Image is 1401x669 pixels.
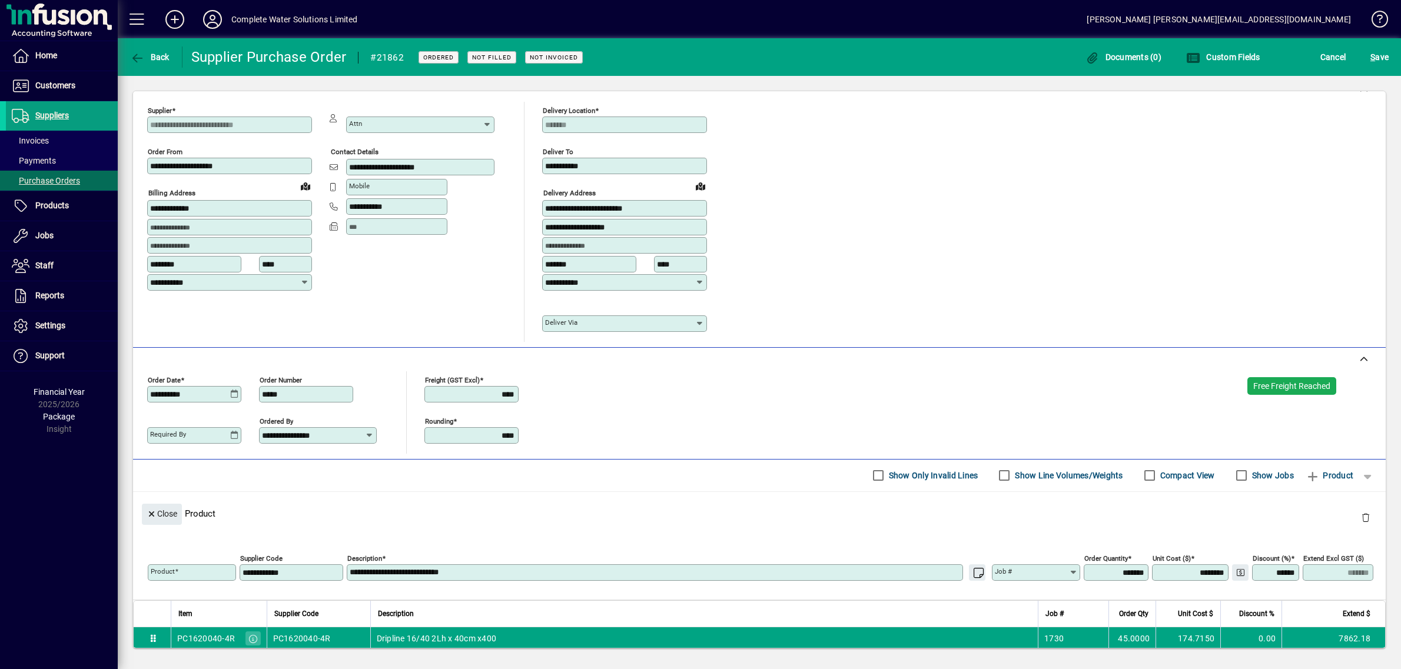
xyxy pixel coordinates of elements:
[34,387,85,397] span: Financial Year
[274,607,318,620] span: Supplier Code
[35,291,64,300] span: Reports
[1044,633,1064,644] span: 1730
[6,191,118,221] a: Products
[156,9,194,30] button: Add
[127,46,172,68] button: Back
[1239,607,1274,620] span: Discount %
[12,176,80,185] span: Purchase Orders
[12,136,49,145] span: Invoices
[148,106,172,115] mat-label: Supplier
[151,567,175,575] mat-label: Product
[142,504,182,525] button: Close
[349,119,362,128] mat-label: Attn
[423,54,454,61] span: Ordered
[691,177,710,195] a: View on map
[1153,554,1191,562] mat-label: Unit Cost ($)
[6,151,118,171] a: Payments
[148,375,181,384] mat-label: Order date
[35,351,65,360] span: Support
[1306,466,1353,485] span: Product
[35,261,54,270] span: Staff
[425,375,480,384] mat-label: Freight (GST excl)
[370,48,404,67] div: #21862
[1253,554,1291,562] mat-label: Discount (%)
[349,182,370,190] mat-label: Mobile
[378,607,414,620] span: Description
[1250,470,1294,481] label: Show Jobs
[35,321,65,330] span: Settings
[267,627,370,651] td: PC1620040-4R
[543,106,595,115] mat-label: Delivery Location
[6,71,118,101] a: Customers
[1178,607,1213,620] span: Unit Cost $
[191,48,347,66] div: Supplier Purchase Order
[139,508,185,518] app-page-header-button: Close
[118,46,182,68] app-page-header-button: Back
[1156,627,1220,651] td: 174.7150
[260,417,293,425] mat-label: Ordered by
[1183,46,1263,68] button: Custom Fields
[545,318,577,327] mat-label: Deliver via
[6,41,118,71] a: Home
[1186,52,1260,62] span: Custom Fields
[178,607,192,620] span: Item
[530,54,578,61] span: Not Invoiced
[6,131,118,151] a: Invoices
[1352,512,1380,522] app-page-header-button: Delete
[543,148,573,156] mat-label: Deliver To
[1012,470,1123,481] label: Show Line Volumes/Weights
[1282,627,1385,651] td: 7862.18
[887,470,978,481] label: Show Only Invalid Lines
[35,231,54,240] span: Jobs
[6,221,118,251] a: Jobs
[1303,554,1364,562] mat-label: Extend excl GST ($)
[147,504,177,524] span: Close
[150,430,186,438] mat-label: Required by
[6,311,118,341] a: Settings
[6,281,118,311] a: Reports
[194,9,231,30] button: Profile
[296,177,315,195] a: View on map
[148,148,182,156] mat-label: Order from
[177,633,235,644] div: PC1620040-4R
[1300,465,1359,486] button: Product
[240,554,283,562] mat-label: Supplier Code
[35,81,75,90] span: Customers
[260,375,302,384] mat-label: Order number
[130,52,170,62] span: Back
[1045,607,1064,620] span: Job #
[1087,10,1351,29] div: [PERSON_NAME] [PERSON_NAME][EMAIL_ADDRESS][DOMAIN_NAME]
[1317,46,1349,68] button: Cancel
[1253,381,1330,391] span: Free Freight Reached
[35,201,69,210] span: Products
[1158,470,1215,481] label: Compact View
[1343,607,1370,620] span: Extend $
[1370,48,1389,66] span: ave
[1220,627,1282,651] td: 0.00
[1085,52,1161,62] span: Documents (0)
[12,156,56,165] span: Payments
[231,10,358,29] div: Complete Water Solutions Limited
[6,171,118,191] a: Purchase Orders
[377,633,497,644] span: Dripline 16/40 2Lh x 40cm x400
[1108,627,1156,651] td: 45.0000
[995,567,1012,575] mat-label: Job #
[1363,2,1386,41] a: Knowledge Base
[35,51,57,60] span: Home
[1320,48,1346,66] span: Cancel
[35,111,69,120] span: Suppliers
[347,554,382,562] mat-label: Description
[425,417,453,425] mat-label: Rounding
[1232,564,1249,581] button: Change Price Levels
[1082,46,1164,68] button: Documents (0)
[1084,554,1128,562] mat-label: Order Quantity
[1370,52,1375,62] span: S
[6,341,118,371] a: Support
[43,412,75,421] span: Package
[133,492,1386,535] div: Product
[1352,504,1380,532] button: Delete
[1367,46,1392,68] button: Save
[6,251,118,281] a: Staff
[472,54,512,61] span: Not Filled
[1119,607,1148,620] span: Order Qty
